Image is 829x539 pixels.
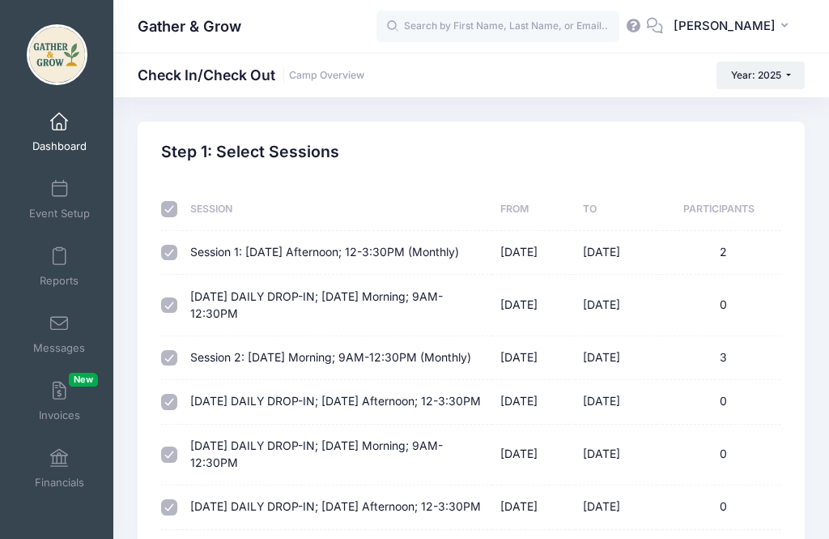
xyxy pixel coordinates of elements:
img: Gather & Grow [27,24,87,85]
td: Session 1: [DATE] Afternoon; 12-3:30PM (Monthly) [182,231,492,275]
span: New [69,373,98,387]
td: 3 [657,336,781,380]
td: [DATE] DAILY DROP-IN; [DATE] Afternoon; 12-3:30PM [182,486,492,529]
td: [DATE] DAILY DROP-IN; [DATE] Morning; 9AM-12:30PM [182,425,492,486]
a: Dashboard [21,104,98,160]
span: Dashboard [32,139,87,153]
span: [PERSON_NAME] [674,17,776,35]
td: [DATE] [492,336,575,380]
td: [DATE] [575,336,657,380]
a: Reports [21,238,98,295]
td: 0 [657,425,781,486]
th: From [492,188,575,231]
td: [DATE] DAILY DROP-IN; [DATE] Afternoon; 12-3:30PM [182,380,492,424]
td: [DATE] DAILY DROP-IN; [DATE] Morning; 9AM-12:30PM [182,275,492,336]
span: Reports [40,274,79,288]
h2: Step 1: Select Sessions [161,143,339,161]
a: Messages [21,306,98,362]
a: InvoicesNew [21,373,98,430]
td: [DATE] [492,425,575,486]
td: [DATE] [575,425,657,486]
th: Participants [657,188,781,231]
span: Invoices [39,409,80,422]
input: Search by First Name, Last Name, or Email... [376,11,619,43]
button: [PERSON_NAME] [663,8,805,45]
span: Messages [33,341,85,355]
a: Event Setup [21,171,98,228]
td: [DATE] [492,380,575,424]
button: Year: 2025 [716,62,805,89]
th: To [575,188,657,231]
td: 0 [657,380,781,424]
span: Event Setup [29,207,90,220]
td: [DATE] [492,275,575,336]
td: [DATE] [492,231,575,275]
td: [DATE] [575,231,657,275]
a: Camp Overview [289,70,364,82]
td: Session 2: [DATE] Morning; 9AM-12:30PM (Monthly) [182,336,492,380]
h1: Check In/Check Out [138,66,364,83]
td: [DATE] [575,380,657,424]
th: Session [182,188,492,231]
span: Year: 2025 [731,69,781,81]
h1: Gather & Grow [138,8,241,45]
td: 0 [657,486,781,529]
td: [DATE] [492,486,575,529]
td: [DATE] [575,275,657,336]
td: 2 [657,231,781,275]
td: [DATE] [575,486,657,529]
td: 0 [657,275,781,336]
a: Financials [21,440,98,497]
span: Financials [35,476,84,490]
